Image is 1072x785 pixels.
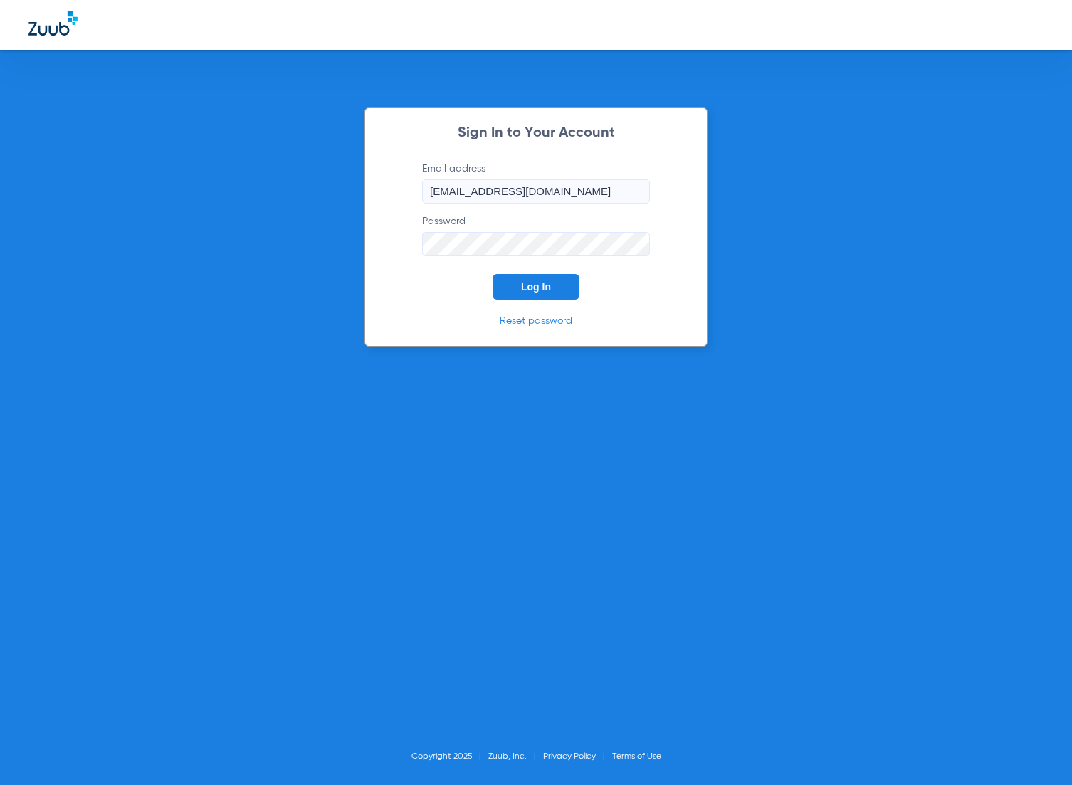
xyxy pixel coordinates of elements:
img: Zuub Logo [28,11,78,36]
label: Email address [422,162,650,204]
a: Privacy Policy [543,752,596,761]
input: Email address [422,179,650,204]
input: Password [422,232,650,256]
a: Terms of Use [612,752,661,761]
li: Copyright 2025 [411,749,488,764]
label: Password [422,214,650,256]
button: Log In [493,274,579,300]
li: Zuub, Inc. [488,749,543,764]
a: Reset password [500,316,572,326]
iframe: Chat Widget [1001,717,1072,785]
h2: Sign In to Your Account [401,126,671,140]
span: Log In [521,281,551,293]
